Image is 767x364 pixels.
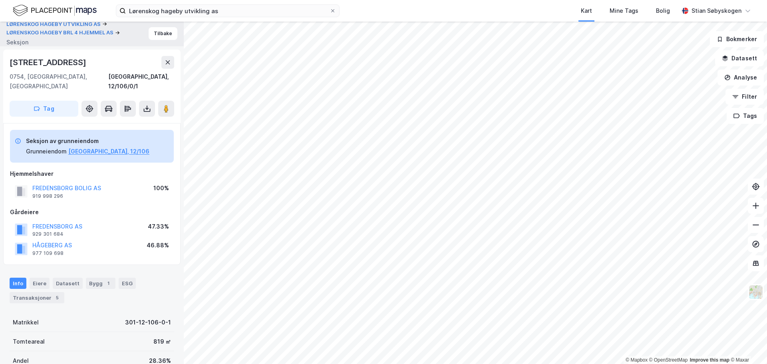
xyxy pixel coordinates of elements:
div: Gårdeiere [10,207,174,217]
div: 5 [53,294,61,302]
a: Improve this map [690,357,729,363]
div: 46.88% [147,241,169,250]
button: Tag [10,101,78,117]
div: 100% [153,183,169,193]
div: Info [10,278,26,289]
div: [STREET_ADDRESS] [10,56,88,69]
button: Datasett [715,50,764,66]
div: 0754, [GEOGRAPHIC_DATA], [GEOGRAPHIC_DATA] [10,72,108,91]
div: Hjemmelshaver [10,169,174,179]
div: Mine Tags [610,6,638,16]
div: Seksjon [6,38,28,47]
div: 1 [104,279,112,287]
div: Grunneiendom [26,147,67,156]
input: Søk på adresse, matrikkel, gårdeiere, leietakere eller personer [126,5,330,17]
img: Z [748,284,763,300]
div: Transaksjoner [10,292,64,303]
div: 819 ㎡ [153,337,171,346]
button: Tags [727,108,764,124]
div: Kart [581,6,592,16]
button: Bokmerker [710,31,764,47]
iframe: Chat Widget [727,326,767,364]
a: Mapbox [626,357,648,363]
button: Filter [725,89,764,105]
div: Tomteareal [13,337,45,346]
a: OpenStreetMap [649,357,688,363]
div: 919 998 296 [32,193,63,199]
button: Analyse [717,70,764,86]
div: 977 109 698 [32,250,64,257]
div: 47.33% [148,222,169,231]
div: Seksjon av grunneiendom [26,136,149,146]
div: Kontrollprogram for chat [727,326,767,364]
div: Stian Søbyskogen [691,6,741,16]
img: logo.f888ab2527a4732fd821a326f86c7f29.svg [13,4,97,18]
div: Matrikkel [13,318,39,327]
div: Bolig [656,6,670,16]
div: ESG [119,278,136,289]
button: Tilbake [149,27,177,40]
div: [GEOGRAPHIC_DATA], 12/106/0/1 [108,72,174,91]
div: 929 301 684 [32,231,64,237]
button: [GEOGRAPHIC_DATA], 12/106 [68,147,149,156]
button: LØRENSKOG HAGEBY BRL 4 HJEMMEL AS [6,29,115,37]
div: Bygg [86,278,115,289]
div: Eiere [30,278,50,289]
div: 301-12-106-0-1 [125,318,171,327]
button: LØRENSKOG HAGEBY UTVIKLING AS [6,20,102,28]
div: Datasett [53,278,83,289]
